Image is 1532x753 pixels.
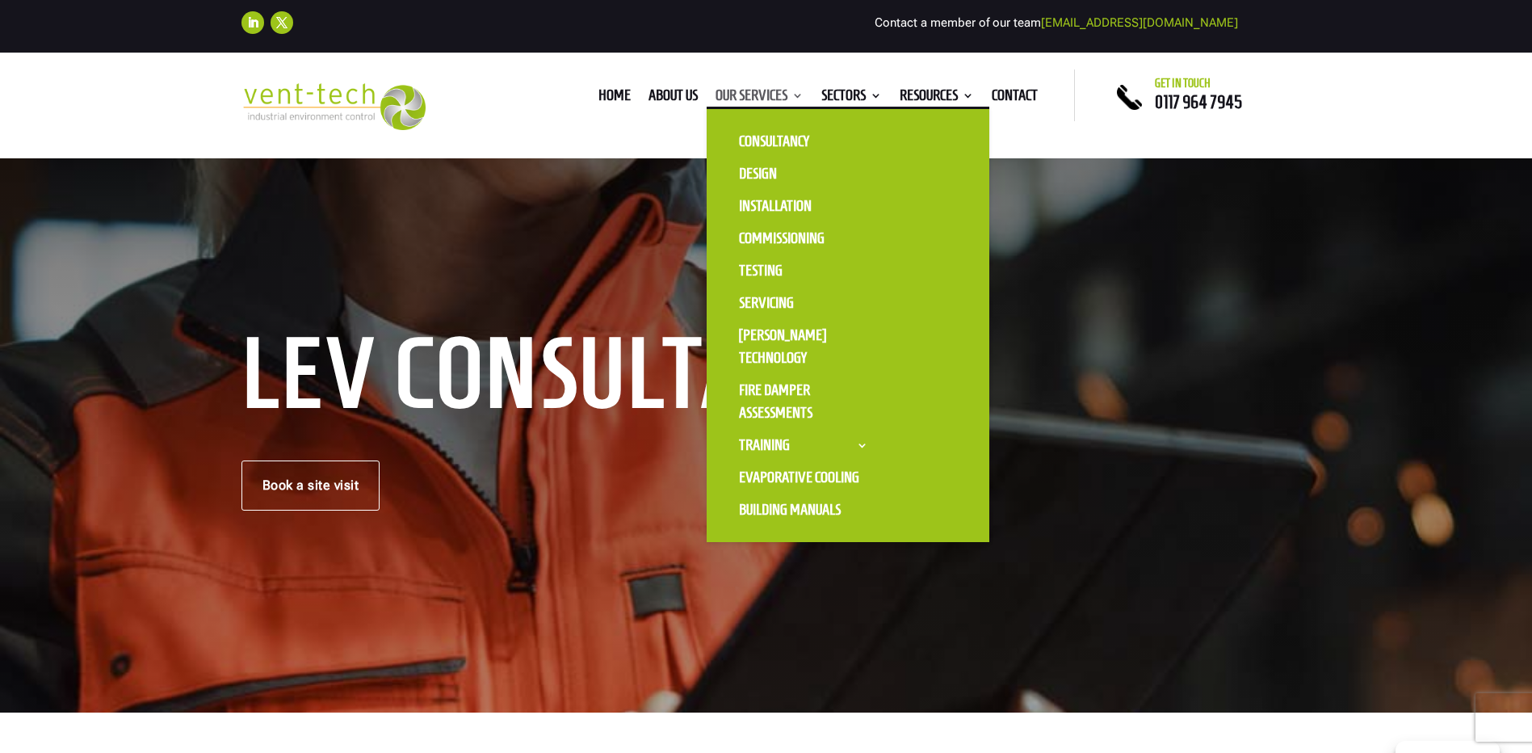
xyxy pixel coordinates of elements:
a: Building Manuals [723,494,884,526]
a: Fire Damper Assessments [723,374,884,429]
a: Contact [992,90,1038,107]
a: Evaporative Cooling [723,461,884,494]
a: Testing [723,255,884,287]
a: Servicing [723,287,884,319]
a: [PERSON_NAME] Technology [723,319,884,374]
span: Get in touch [1155,77,1211,90]
h1: LEV Consultancy [241,334,896,420]
a: Installation [723,190,884,222]
a: Home [598,90,631,107]
a: 0117 964 7945 [1155,92,1242,111]
img: 2023-09-27T08_35_16.549ZVENT-TECH---Clear-background [241,83,426,131]
a: Our Services [716,90,804,107]
a: About us [648,90,698,107]
a: [EMAIL_ADDRESS][DOMAIN_NAME] [1041,15,1238,30]
a: Design [723,158,884,190]
a: Consultancy [723,125,884,158]
a: Resources [900,90,974,107]
a: Follow on LinkedIn [241,11,264,34]
a: Commissioning [723,222,884,255]
a: Training [723,429,884,461]
a: Book a site visit [241,461,380,511]
a: Sectors [821,90,882,107]
span: Contact a member of our team [875,15,1238,30]
a: Follow on X [271,11,293,34]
